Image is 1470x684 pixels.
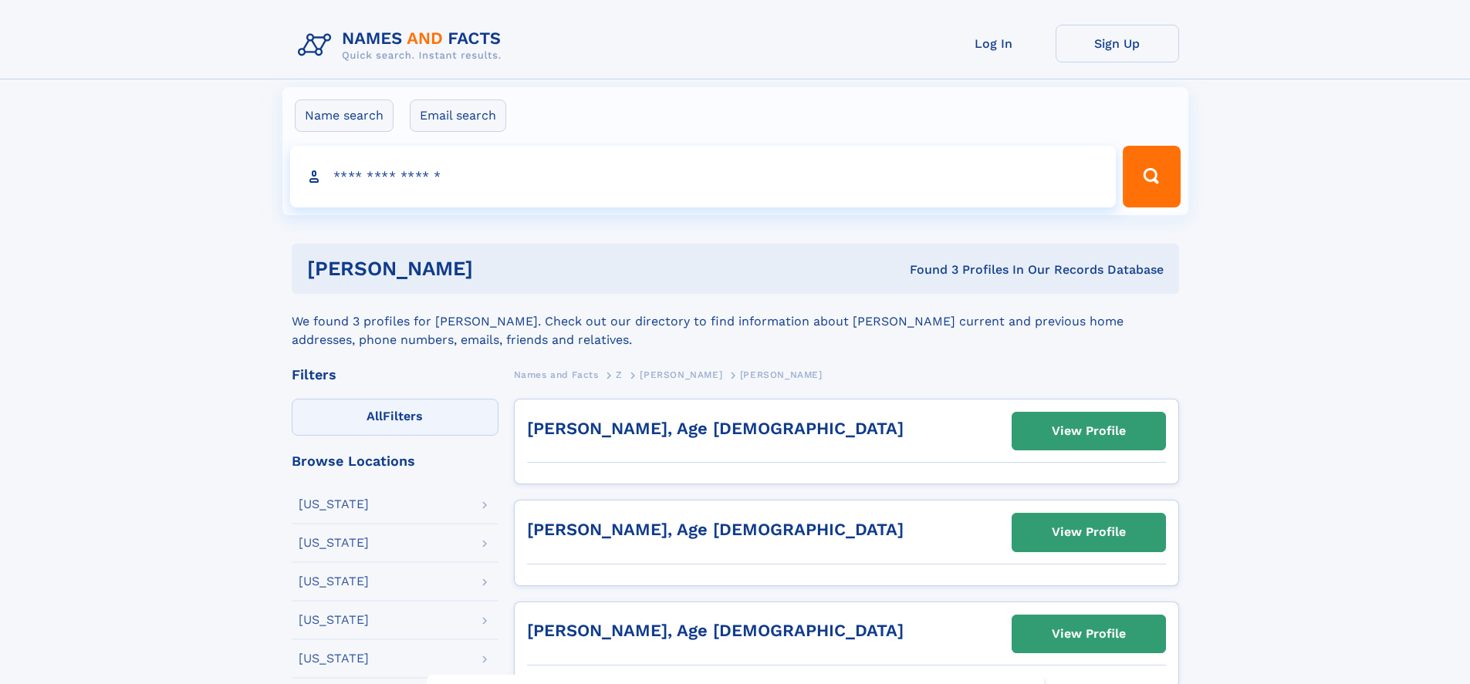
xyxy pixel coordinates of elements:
div: We found 3 profiles for [PERSON_NAME]. Check out our directory to find information about [PERSON_... [292,294,1179,349]
span: Z [616,369,623,380]
a: [PERSON_NAME], Age [DEMOGRAPHIC_DATA] [527,520,904,539]
a: Sign Up [1056,25,1179,62]
div: [US_STATE] [299,575,369,588]
a: Z [616,365,623,384]
a: View Profile [1012,615,1165,652]
div: [US_STATE] [299,614,369,626]
a: [PERSON_NAME], Age [DEMOGRAPHIC_DATA] [527,621,904,640]
h1: [PERSON_NAME] [307,259,691,278]
div: View Profile [1052,616,1126,652]
button: Search Button [1123,146,1180,207]
img: Logo Names and Facts [292,25,514,66]
input: search input [290,146,1117,207]
div: [US_STATE] [299,537,369,549]
div: View Profile [1052,413,1126,449]
a: Log In [932,25,1056,62]
div: Filters [292,368,498,382]
a: View Profile [1012,514,1165,551]
div: [US_STATE] [299,652,369,665]
div: Found 3 Profiles In Our Records Database [691,261,1164,278]
div: Browse Locations [292,454,498,468]
a: Names and Facts [514,365,599,384]
label: Filters [292,399,498,436]
span: [PERSON_NAME] [640,369,722,380]
a: [PERSON_NAME] [640,365,722,384]
label: Email search [410,99,506,132]
a: [PERSON_NAME], Age [DEMOGRAPHIC_DATA] [527,419,904,438]
div: [US_STATE] [299,498,369,510]
span: All [367,409,383,423]
span: [PERSON_NAME] [740,369,823,380]
div: View Profile [1052,514,1126,550]
label: Name search [295,99,394,132]
a: View Profile [1012,413,1165,450]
